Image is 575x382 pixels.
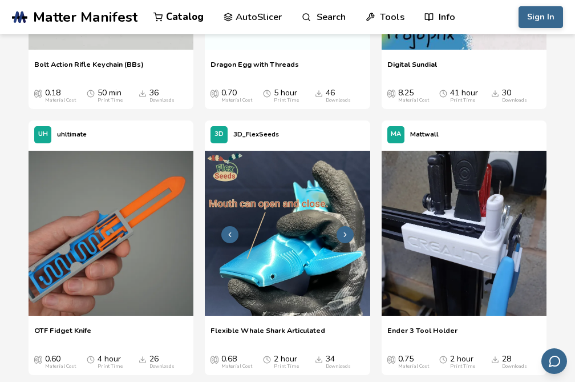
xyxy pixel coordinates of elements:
span: Downloads [315,89,323,98]
div: 0.60 [45,355,76,369]
div: Material Cost [45,364,76,369]
span: 3D [214,131,224,138]
span: Matter Manifest [33,9,137,25]
div: Print Time [450,364,475,369]
a: Flexible Whale Shark Articulated [210,326,325,343]
span: Downloads [491,89,499,98]
div: Downloads [502,98,527,103]
span: Average Cost [387,89,395,98]
span: Average Print Time [439,355,447,364]
div: 41 hour [450,89,478,103]
div: Material Cost [398,98,429,103]
button: Sign In [519,6,563,28]
div: Downloads [326,98,351,103]
div: Print Time [98,98,123,103]
span: UH [38,131,48,138]
div: 2 hour [274,355,299,369]
span: Downloads [315,355,323,364]
div: Material Cost [221,364,252,369]
div: 5 hour [274,89,299,103]
button: Send feedback via email [541,348,567,374]
span: Downloads [139,355,147,364]
div: Print Time [98,364,123,369]
div: Downloads [149,98,175,103]
a: Dragon Egg with Threads [210,60,299,77]
a: Ender 3 Tool Holder [387,326,457,343]
div: 30 [502,89,527,103]
div: 34 [326,355,351,369]
span: Average Cost [210,89,218,98]
span: Average Cost [34,89,42,98]
div: Print Time [274,98,299,103]
a: OTF Fidget Knife [34,326,91,343]
span: Average Print Time [87,89,95,98]
div: 4 hour [98,355,123,369]
span: Downloads [491,355,499,364]
div: Downloads [149,364,175,369]
a: Bolt Action Rifle Keychain (BBs) [34,60,144,77]
div: Downloads [502,364,527,369]
p: 3D_FlexSeeds [233,128,279,140]
div: 0.75 [398,355,429,369]
a: Digital Sundial [387,60,437,77]
div: 50 min [98,89,123,103]
p: uhltimate [57,128,87,140]
div: 8.25 [398,89,429,103]
div: 2 hour [450,355,475,369]
div: 36 [149,89,175,103]
span: Downloads [139,89,147,98]
div: 46 [326,89,351,103]
div: 26 [149,355,175,369]
div: 0.18 [45,89,76,103]
div: Print Time [274,364,299,369]
span: Average Cost [34,355,42,364]
span: Average Cost [387,355,395,364]
div: Material Cost [45,98,76,103]
div: Print Time [450,98,475,103]
p: Mattwall [410,128,439,140]
span: Average Print Time [263,355,271,364]
span: Average Cost [210,355,218,364]
div: Material Cost [398,364,429,369]
span: MA [391,131,401,138]
span: Average Print Time [263,89,271,98]
div: 0.68 [221,355,252,369]
span: Average Print Time [439,89,447,98]
span: Average Print Time [87,355,95,364]
div: 0.70 [221,89,252,103]
div: 28 [502,355,527,369]
div: Downloads [326,364,351,369]
div: Material Cost [221,98,252,103]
